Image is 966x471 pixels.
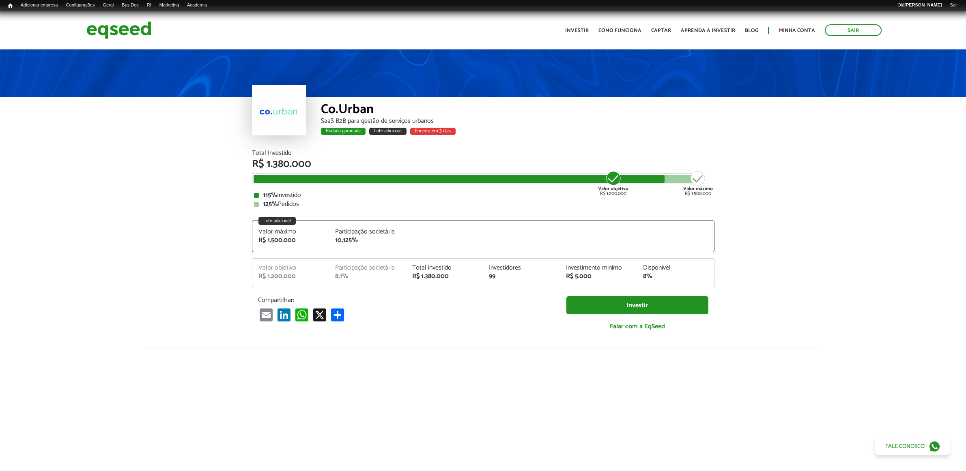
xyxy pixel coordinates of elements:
div: Disponível [643,265,708,271]
div: 99 [489,273,554,280]
a: Email [258,308,274,321]
a: Como funciona [598,28,641,33]
div: Lote adicional [258,217,296,225]
div: Participação societária [335,265,400,271]
a: Falar com a EqSeed [566,318,708,335]
div: Total investido [412,265,477,271]
a: Aprenda a investir [681,28,735,33]
a: Investir [565,28,589,33]
div: Participação societária [335,229,400,235]
div: Total Investido [252,150,714,156]
a: X [312,308,328,321]
a: RI [143,2,155,9]
div: 8% [643,273,708,280]
strong: [PERSON_NAME] [904,2,942,7]
a: Captar [651,28,671,33]
p: Compartilhar: [258,296,554,304]
div: R$ 1.200.000 [598,170,628,196]
div: Lote adicional [369,128,407,135]
a: Início [4,2,17,10]
div: SaaS B2B para gestão de serviços urbanos [321,118,714,124]
div: Investidores [489,265,554,271]
div: R$ 1.500.000 [683,170,713,196]
div: Co.Urban [321,103,714,118]
a: Sair [825,24,882,36]
div: R$ 1.380.000 [412,273,477,280]
div: R$ 5.000 [566,273,631,280]
a: WhatsApp [294,308,310,321]
div: Rodada garantida [321,128,366,135]
strong: Valor objetivo [598,185,628,193]
a: Configurações [62,2,99,9]
a: Blog [745,28,758,33]
div: 8,1% [335,273,400,280]
a: Sair [946,2,962,9]
strong: 115% [263,190,277,201]
a: Marketing [155,2,183,9]
div: Pedidos [254,201,712,208]
a: Adicionar empresa [17,2,62,9]
a: LinkedIn [276,308,292,321]
strong: 125% [263,199,278,210]
div: Investido [254,192,712,199]
a: Fale conosco [875,438,950,455]
a: Bus Dev [118,2,143,9]
div: R$ 1.380.000 [252,159,714,169]
div: R$ 1.500.000 [258,237,323,244]
div: Investimento mínimo [566,265,631,271]
a: Olá[PERSON_NAME] [893,2,946,9]
div: Valor objetivo [258,265,323,271]
img: EqSeed [86,19,151,41]
a: Compartilhar [329,308,346,321]
a: Investir [566,296,708,315]
div: 10,125% [335,237,400,244]
div: Valor máximo [258,229,323,235]
a: Minha conta [779,28,815,33]
strong: Valor máximo [683,185,713,193]
div: R$ 1.200.000 [258,273,323,280]
a: Academia [183,2,211,9]
div: Encerra em 3 dias [410,128,456,135]
span: Início [8,3,13,9]
a: Geral [99,2,118,9]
